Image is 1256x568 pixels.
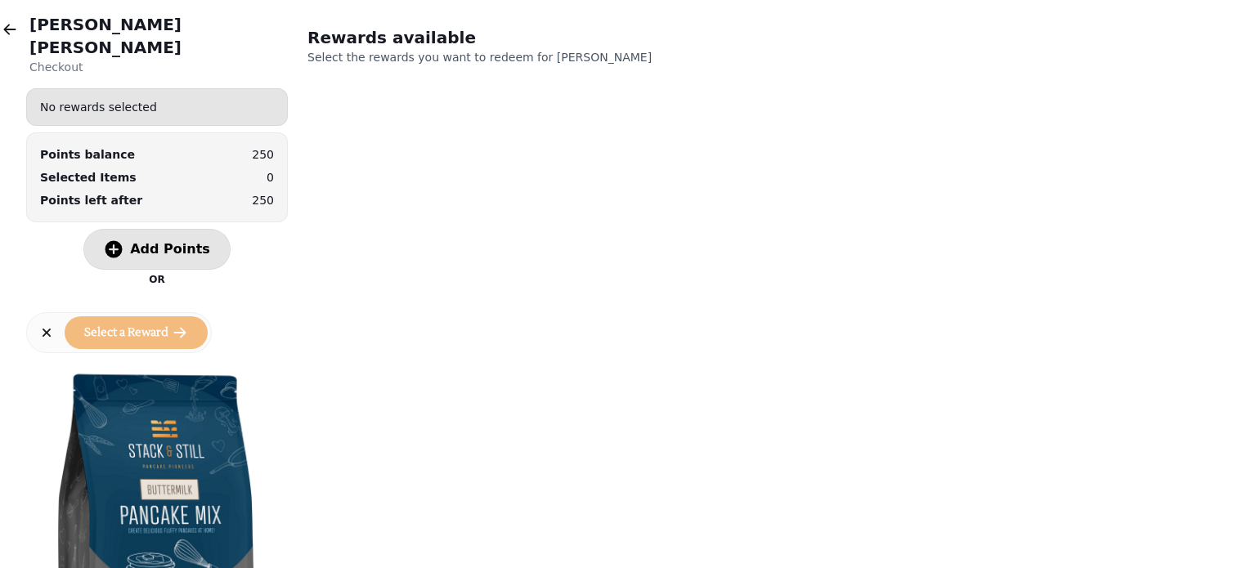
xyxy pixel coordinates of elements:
p: Selected Items [40,169,137,186]
h2: Rewards available [307,26,621,49]
p: 250 [252,192,274,208]
div: Points balance [40,146,135,163]
p: 250 [252,146,274,163]
p: 0 [267,169,274,186]
p: Points left after [40,192,142,208]
p: Select the rewards you want to redeem for [307,49,726,65]
div: No rewards selected [27,92,287,122]
button: Add Points [83,229,231,270]
span: Add Points [130,243,210,256]
p: OR [149,273,164,286]
span: Select a Reward [84,327,168,338]
button: Select a Reward [65,316,208,349]
h2: [PERSON_NAME] [PERSON_NAME] [29,13,288,59]
span: [PERSON_NAME] [557,51,652,64]
p: Checkout [29,59,288,75]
